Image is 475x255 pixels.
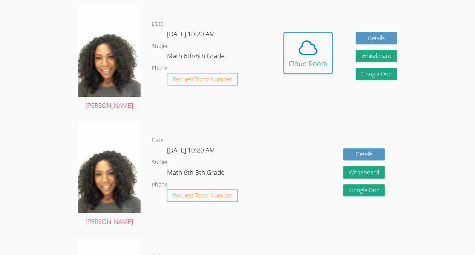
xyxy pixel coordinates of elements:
[343,184,385,197] a: Google Doc
[283,32,333,74] button: Cloud Room
[173,76,232,82] span: Request Tutor Number
[152,42,170,51] dt: Subject
[167,51,226,64] dd: Math 6th-8th Grade
[289,58,327,69] div: Cloud Room
[343,148,385,161] a: Details
[152,64,168,73] dt: Phone
[152,180,168,190] dt: Phone
[78,123,141,227] a: [PERSON_NAME]
[167,146,215,154] span: [DATE] 10:20 AM
[356,32,397,44] a: Details
[167,73,238,86] button: Request Tutor Number
[167,189,238,202] button: Request Tutor Number
[78,123,141,213] img: avatar.png
[152,136,164,145] dt: Date
[343,166,385,179] button: Whiteboard
[167,167,226,180] dd: Math 6th-8th Grade
[356,50,397,62] button: Whiteboard
[173,193,232,198] span: Request Tutor Number
[152,19,164,29] dt: Date
[356,68,397,80] a: Google Doc
[152,158,170,167] dt: Subject
[167,30,215,38] span: [DATE] 10:20 AM
[78,6,141,111] a: [PERSON_NAME]
[78,6,141,97] img: avatar.png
